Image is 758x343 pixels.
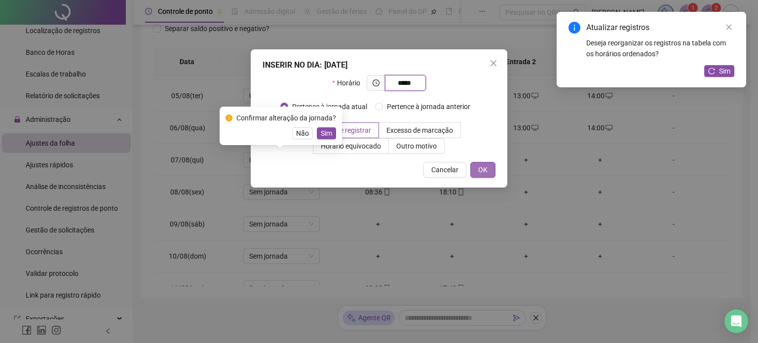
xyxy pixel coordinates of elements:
span: Sim [321,128,332,139]
span: exclamation-circle [226,114,232,121]
div: Deseja reorganizar os registros na tabela com os horários ordenados? [586,38,734,59]
span: Horário equivocado [321,142,381,150]
button: Cancelar [423,162,466,178]
span: Não [296,128,309,139]
label: Horário [332,75,366,91]
button: OK [470,162,495,178]
span: OK [478,164,488,175]
a: Close [723,22,734,33]
span: Cancelar [431,164,458,175]
div: INSERIR NO DIA : [DATE] [263,59,495,71]
div: Atualizar registros [586,22,734,34]
span: Pertence à jornada atual [288,101,371,112]
button: Sim [317,127,336,139]
div: Open Intercom Messenger [724,309,748,333]
span: close [725,24,732,31]
span: Outro motivo [396,142,437,150]
span: Excesso de marcação [386,126,453,134]
span: Sim [719,66,730,76]
span: Pertence à jornada anterior [383,101,474,112]
button: Sim [704,65,734,77]
div: Confirmar alteração da jornada? [236,113,336,123]
span: close [490,59,497,67]
button: Não [292,127,313,139]
span: clock-circle [373,79,379,86]
span: info-circle [568,22,580,34]
button: Close [486,55,501,71]
span: reload [708,68,715,75]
